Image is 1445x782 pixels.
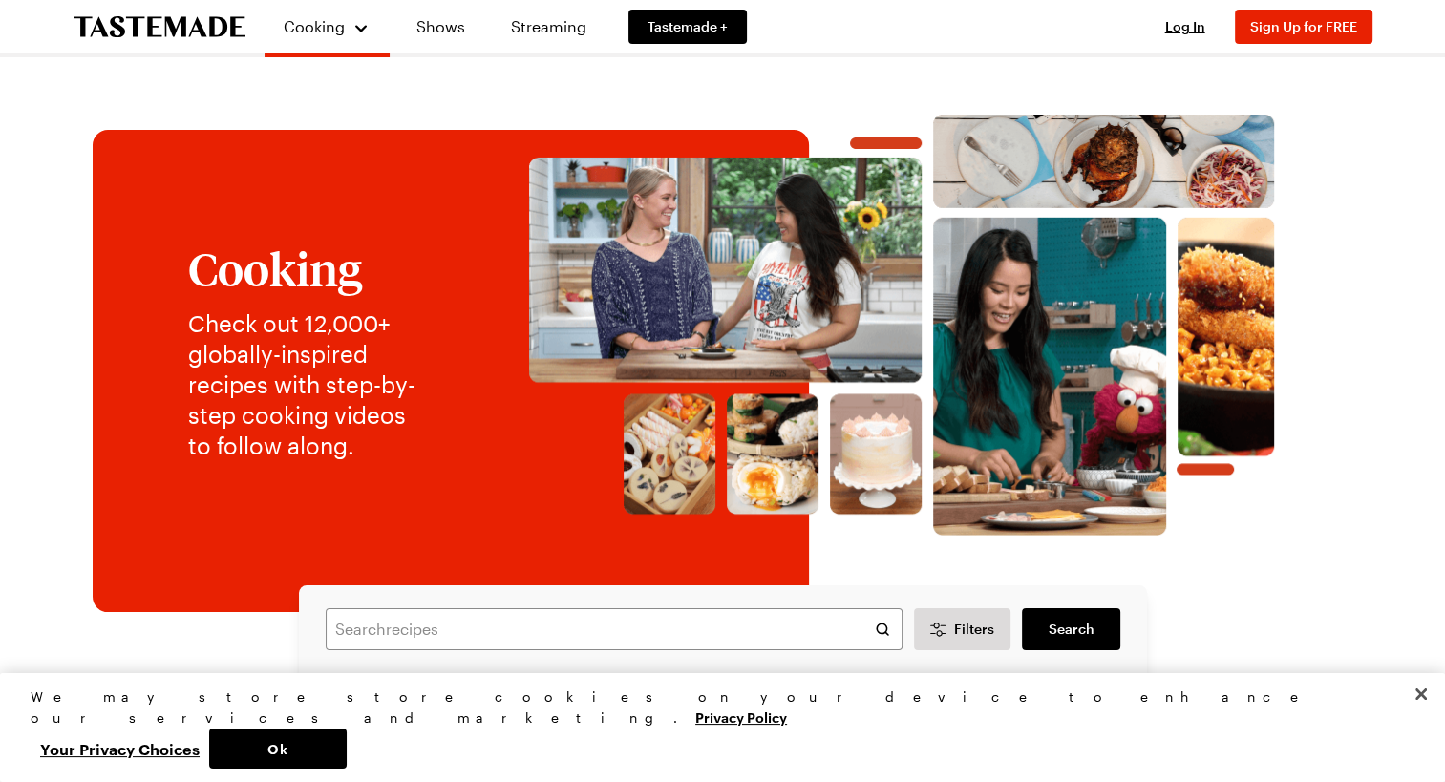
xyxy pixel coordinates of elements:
[188,243,432,293] h1: Cooking
[284,8,371,46] button: Cooking
[74,16,245,38] a: To Tastemade Home Page
[209,729,347,769] button: Ok
[648,17,728,36] span: Tastemade +
[31,687,1398,729] div: We may store store cookies on your device to enhance our services and marketing.
[1147,17,1223,36] button: Log In
[1048,620,1094,639] span: Search
[188,308,432,461] p: Check out 12,000+ globally-inspired recipes with step-by-step cooking videos to follow along.
[1400,673,1442,715] button: Close
[31,729,209,769] button: Your Privacy Choices
[695,708,787,726] a: More information about your privacy, opens in a new tab
[1165,18,1205,34] span: Log In
[1235,10,1372,44] button: Sign Up for FREE
[1022,608,1119,650] a: filters
[31,687,1398,769] div: Privacy
[284,17,345,35] span: Cooking
[628,10,747,44] a: Tastemade +
[470,115,1334,536] img: Explore recipes
[1250,18,1357,34] span: Sign Up for FREE
[953,620,993,639] span: Filters
[914,608,1011,650] button: Desktop filters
